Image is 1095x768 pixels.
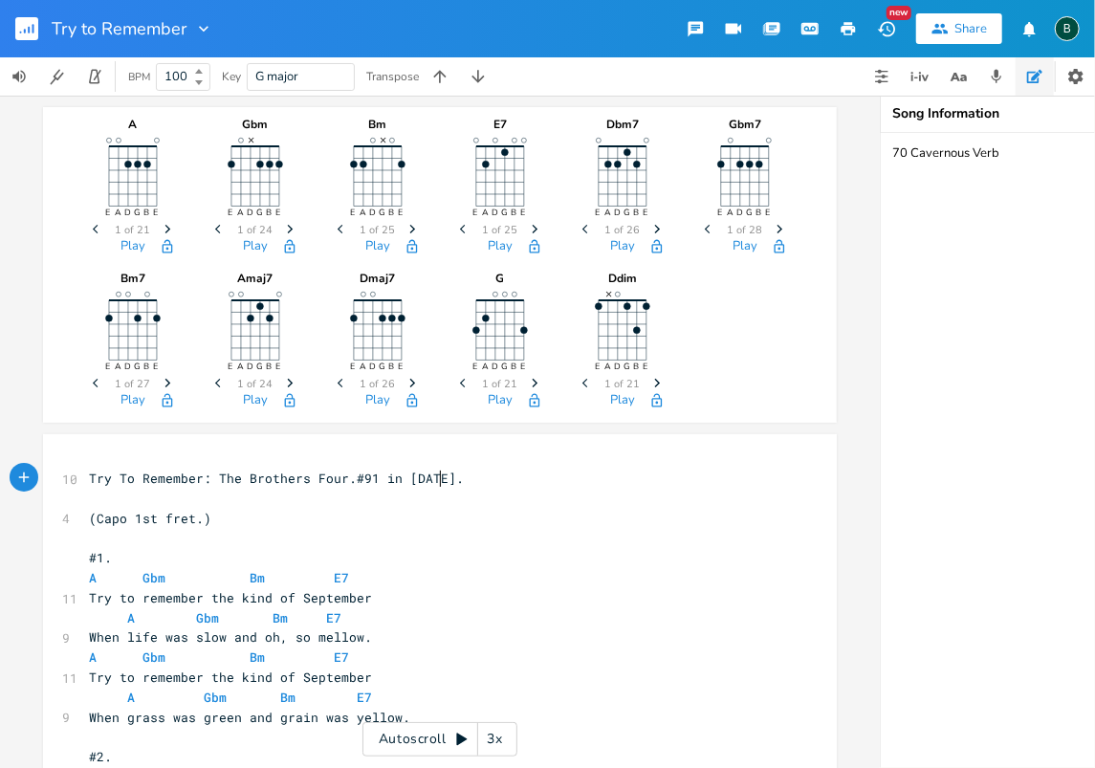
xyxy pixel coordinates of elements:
text: E [473,362,478,373]
text: G [257,362,264,373]
text: A [728,208,734,219]
text: E [399,362,404,373]
span: Try to remember the kind of September [89,589,372,606]
text: E [106,362,111,373]
button: Play [610,393,635,409]
text: D [493,208,499,219]
span: E7 [334,648,349,666]
span: 1 of 25 [483,225,518,235]
span: G major [255,68,298,85]
span: Gbm [142,569,165,586]
button: Play [120,239,145,255]
span: A [127,609,135,626]
span: 1 of 24 [238,225,274,235]
text: E [351,362,356,373]
text: D [248,362,254,373]
text: E [596,362,601,373]
text: G [502,208,509,219]
text: G [380,208,386,219]
div: Share [954,20,987,37]
span: When grass was green and grain was yellow. [89,709,410,726]
div: Amaj7 [208,273,303,284]
text: E [644,362,648,373]
span: (Capo 1st fret.) [89,510,211,527]
text: E [399,208,404,219]
text: × [380,132,386,147]
span: E7 [334,569,349,586]
div: Bm [330,119,426,130]
text: G [135,208,142,219]
button: Play [243,239,268,255]
span: #2. [89,748,112,765]
text: G [624,362,631,373]
text: E [521,362,526,373]
text: A [361,208,367,219]
div: Autoscroll [362,722,517,757]
div: Gbm7 [697,119,793,130]
text: A [116,362,122,373]
text: E [351,208,356,219]
text: E [596,208,601,219]
span: 1 of 28 [728,225,763,235]
text: G [257,208,264,219]
text: E [644,208,648,219]
text: E [229,362,233,373]
span: Bm [250,569,265,586]
div: Bm7 [85,273,181,284]
div: BruCe [1055,16,1080,41]
span: 1 of 21 [116,225,151,235]
text: B [634,208,640,219]
text: E [106,208,111,219]
text: D [370,208,377,219]
text: B [512,362,517,373]
text: D [493,362,499,373]
text: B [267,208,273,219]
span: A [89,648,97,666]
text: E [718,208,723,219]
div: E7 [452,119,548,130]
text: B [634,362,640,373]
text: B [512,208,517,219]
span: 1 of 26 [361,379,396,389]
text: G [502,362,509,373]
text: E [229,208,233,219]
span: Bm [280,689,296,706]
text: B [144,362,150,373]
text: D [125,362,132,373]
text: E [154,362,159,373]
button: Share [916,13,1002,44]
text: B [389,362,395,373]
text: A [605,362,612,373]
div: Dmaj7 [330,273,426,284]
button: Play [120,393,145,409]
span: 1 of 24 [238,379,274,389]
button: Play [488,239,513,255]
span: Try to Remember [52,20,186,37]
span: 1 of 21 [605,379,641,389]
text: B [267,362,273,373]
text: A [483,362,490,373]
div: Key [222,71,241,82]
text: D [615,362,622,373]
span: 1 of 21 [483,379,518,389]
span: Bm [273,609,288,626]
span: Try To Remember: The Brothers Four.#91 in [DATE]. [89,470,464,487]
text: D [125,208,132,219]
span: When life was slow and oh, so mellow. [89,628,372,646]
text: D [737,208,744,219]
text: A [605,208,612,219]
div: 3x [478,722,513,757]
button: Play [733,239,757,255]
div: Ddim [575,273,670,284]
text: × [605,286,612,301]
span: Bm [250,648,265,666]
button: B [1055,7,1080,51]
div: BPM [128,72,150,82]
text: A [238,208,245,219]
text: G [380,362,386,373]
div: Gbm [208,119,303,130]
span: 1 of 26 [605,225,641,235]
span: 1 of 27 [116,379,151,389]
text: E [154,208,159,219]
text: A [483,208,490,219]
